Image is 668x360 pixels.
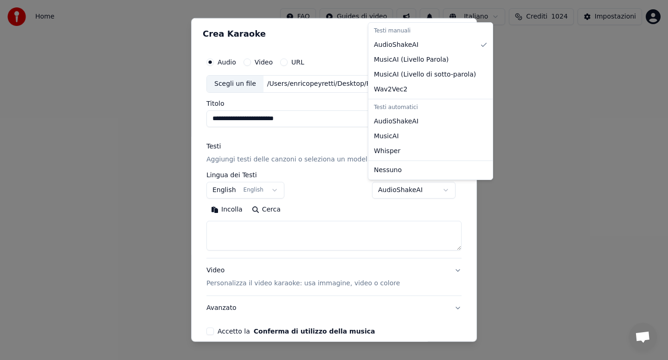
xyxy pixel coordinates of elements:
span: MusicAI ( Livello di sotto-parola ) [374,70,476,79]
span: Whisper [374,147,400,156]
span: Wav2Vec2 [374,85,407,94]
span: MusicAI ( Livello Parola ) [374,55,449,64]
div: Testi manuali [370,25,491,38]
span: AudioShakeAI [374,40,418,50]
span: Nessuno [374,166,402,175]
span: AudioShakeAI [374,117,418,126]
div: Testi automatici [370,101,491,114]
span: MusicAI [374,132,399,141]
